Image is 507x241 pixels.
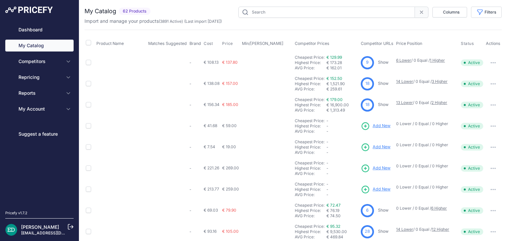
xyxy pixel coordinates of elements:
[18,90,62,96] span: Reports
[295,203,324,208] a: Cheapest Price:
[365,228,370,235] span: 28
[361,41,393,46] span: Competitor URLs
[461,165,483,172] span: Active
[396,121,454,126] p: 0 Lower / 0 Equal / 0 Higher
[222,144,236,149] span: € 19.00
[21,230,90,235] a: [EMAIL_ADDRESS][DOMAIN_NAME]
[5,24,74,202] nav: Sidebar
[295,234,326,240] div: AVG Price:
[238,7,415,18] input: Search
[461,186,483,193] span: Active
[396,227,454,232] p: / 0 Equal /
[159,19,183,24] span: ( )
[21,224,59,230] a: [PERSON_NAME]
[396,163,454,169] p: 0 Lower / 0 Equal / 0 Higher
[189,145,201,150] p: -
[378,229,389,234] a: Show
[204,144,215,149] span: € 7.54
[204,208,218,213] span: € 69.03
[366,59,369,66] span: 9
[84,7,116,16] h2: My Catalog
[222,165,239,170] span: € 269.00
[295,86,326,92] div: AVG Price:
[295,55,324,60] a: Cheapest Price:
[204,165,219,170] span: € 221.26
[396,206,454,211] p: 0 Lower / 0 Equal /
[295,118,324,123] a: Cheapest Price:
[432,7,467,17] button: Columns
[96,41,124,46] span: Product Name
[295,224,324,229] a: Cheapest Price:
[396,58,411,63] a: 6 Lower
[295,139,324,144] a: Cheapest Price:
[204,41,214,46] button: Cost
[295,108,326,113] div: AVG Price:
[326,192,328,197] span: -
[295,171,326,176] div: AVG Price:
[189,187,201,192] p: -
[222,229,239,234] span: € 105.00
[204,187,219,191] span: € 213.77
[461,144,483,151] span: Active
[361,164,390,173] a: Add New
[326,102,349,107] span: € 16,900.00
[295,60,326,65] div: Highest Price:
[5,7,53,13] img: Pricefy Logo
[222,60,238,65] span: € 137.80
[189,81,201,86] p: -
[361,185,390,194] a: Add New
[396,100,454,105] p: / 0 Equal /
[18,106,62,112] span: My Account
[5,128,74,140] a: Suggest a feature
[222,41,233,46] span: Price
[295,97,324,102] a: Cheapest Price:
[189,102,201,108] p: -
[326,55,342,60] a: € 129.99
[18,74,62,81] span: Repricing
[430,58,445,63] a: 1 Higher
[295,213,326,219] div: AVG Price:
[295,160,324,165] a: Cheapest Price:
[295,123,326,129] div: Highest Price:
[365,102,370,108] span: 18
[295,187,326,192] div: Highest Price:
[222,102,238,107] span: € 185.00
[295,192,326,197] div: AVG Price:
[432,227,449,232] a: 12 Higher
[486,41,500,46] span: Actions
[295,166,326,171] div: Highest Price:
[365,81,370,87] span: 18
[189,229,201,234] p: -
[295,65,326,71] div: AVG Price:
[5,55,74,67] button: Competitors
[184,19,222,24] span: (Last import [DATE])
[326,229,347,234] span: € 9,530.00
[189,41,201,46] span: Brand
[461,228,483,235] span: Active
[373,186,390,192] span: Add New
[326,187,328,192] span: -
[461,41,475,46] button: Status
[326,60,342,65] span: € 173.28
[396,227,413,232] a: 14 Lower
[5,103,74,115] button: My Account
[326,129,328,134] span: -
[396,79,413,84] a: 14 Lower
[222,208,236,213] span: € 79.90
[326,145,328,150] span: -
[326,150,328,155] span: -
[471,7,502,18] button: Filters
[326,182,328,187] span: -
[326,160,328,165] span: -
[432,79,448,84] a: 3 Higher
[189,60,201,65] p: -
[326,213,358,219] div: € 74.50
[431,100,447,105] a: 2 Higher
[326,97,343,102] a: € 179.00
[295,102,326,108] div: Highest Price:
[431,206,447,211] a: 6 Higher
[18,58,62,65] span: Competitors
[326,108,358,113] div: € 1,313.49
[326,224,340,229] a: € 95.32
[189,208,201,213] p: -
